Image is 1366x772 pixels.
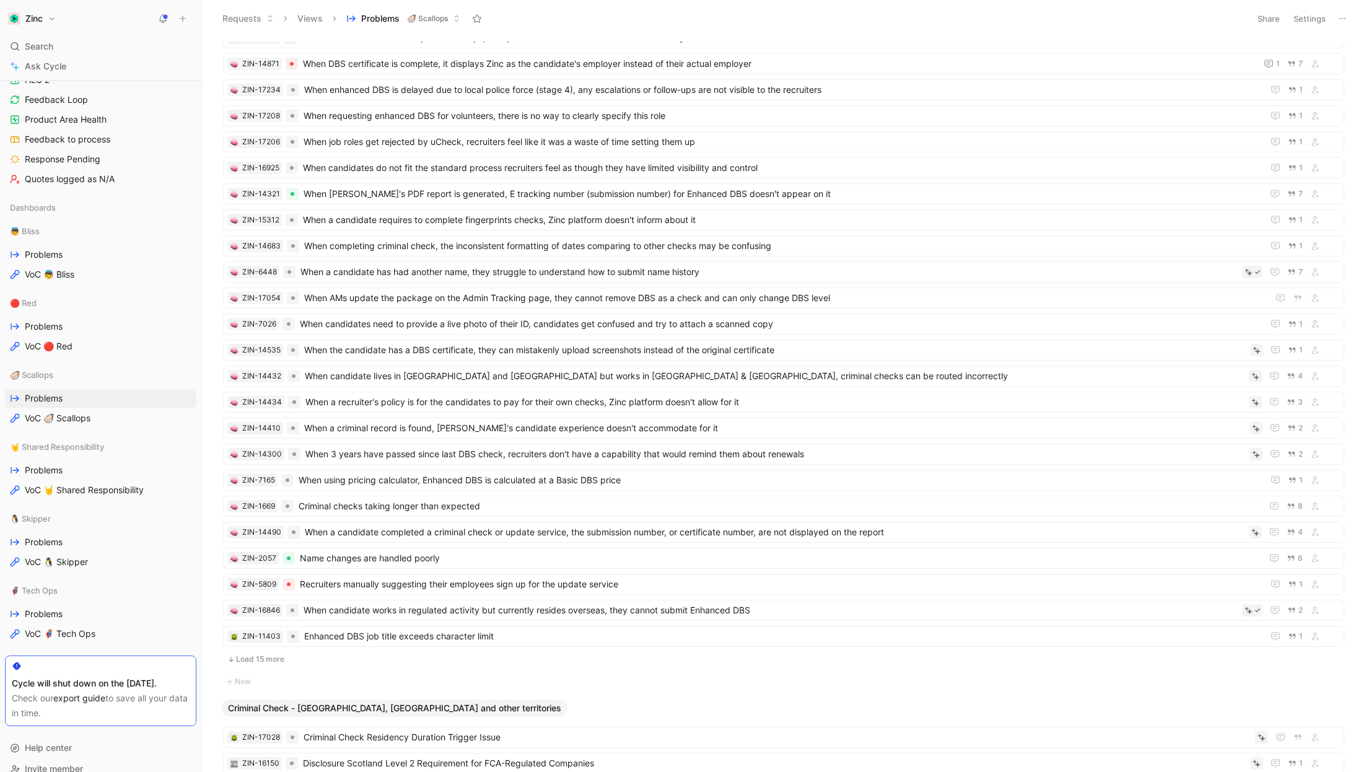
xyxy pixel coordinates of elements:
span: When [PERSON_NAME]'s PDF report is generated, E tracking number (submission number) for Enhanced ... [304,186,1258,201]
button: 1 [1285,213,1305,227]
span: VoC 👼 Bliss [25,268,74,281]
a: Product Area Health [5,110,196,129]
div: Search [5,37,196,56]
div: ZIN-2057 [242,552,276,564]
a: VoC 🐧 Skipper [5,553,196,571]
a: Problems [5,461,196,480]
div: 🧠 [230,242,239,250]
img: 📰 [230,760,238,768]
div: ZIN-14432 [242,370,281,382]
span: Name changes are handled poorly [300,551,1257,566]
span: When a criminal record is found, [PERSON_NAME]'s candidate experience doesn't accommodate for it [304,421,1245,436]
div: ZIN-14535 [242,344,281,356]
button: Problems🦪 Scallops [341,9,466,28]
span: VoC 🔴 Red [25,340,72,353]
button: 🪲 [230,733,239,742]
a: 🧠ZIN-14321When [PERSON_NAME]'s PDF report is generated, E tracking number (submission number) for... [223,183,1344,204]
button: 1 [1285,317,1305,331]
button: 1 [1285,83,1305,97]
img: 🧠 [230,477,238,485]
img: 🧠 [230,347,238,354]
span: When completing criminal check, the inconsistent formatting of dates comparing to other checks ma... [304,239,1258,253]
span: When using pricing calculator, Enhanced DBS is calculated at a Basic DBS price [299,473,1258,488]
div: 🧠 [230,216,239,224]
div: 🧠 [230,450,239,458]
span: 1 [1299,242,1303,250]
span: 1 [1299,320,1303,328]
span: 1 [1299,581,1303,588]
span: When 3 years have passed since last DBS check, recruiters don't have a capability that would remi... [305,447,1245,462]
img: 🧠 [230,87,238,94]
a: 🪲ZIN-17028Criminal Check Residency Duration Trigger Issue [223,727,1344,748]
span: 🦪 Scallops [10,369,53,381]
img: Zinc [8,12,20,25]
div: ZIN-17206 [242,136,280,148]
button: 8 [1284,499,1305,513]
span: Enhanced DBS job title exceeds character limit [304,629,1258,644]
span: When job roles get rejected by uCheck, recruiters feel like it was a waste of time setting them up [304,134,1258,149]
div: Help center [5,739,196,757]
button: 🧠 [230,294,239,302]
button: 🧠 [230,424,239,432]
button: 🧠 [230,112,239,120]
button: 🧠 [230,372,239,380]
span: When candidate lives in [GEOGRAPHIC_DATA] and [GEOGRAPHIC_DATA] but works in [GEOGRAPHIC_DATA] & ... [305,369,1244,384]
span: 1 [1299,34,1303,42]
button: Views [292,9,328,28]
a: 🧠ZIN-14871When DBS certificate is complete, it displays Zinc as the candidate's employer instead ... [223,53,1344,74]
div: ZIN-7165 [242,474,275,486]
div: Main sectionHEC 2Feedback LoopProduct Area HealthFeedback to processResponse PendingQuotes logged... [5,47,196,188]
button: Requests [217,9,279,28]
a: VoC 🦸 Tech Ops [5,625,196,643]
a: Response Pending [5,150,196,169]
a: 🧠ZIN-14410When a criminal record is found, [PERSON_NAME]'s candidate experience doesn't accommoda... [223,418,1344,439]
a: 🧠ZIN-17206When job roles get rejected by uCheck, recruiters feel like it was a waste of time sett... [223,131,1344,152]
button: 🧠 [230,138,239,146]
button: 🧠 [230,398,239,406]
a: export guide [53,693,105,703]
span: 4 [1298,372,1303,380]
div: ZIN-6448 [242,266,277,278]
span: VoC 🦪 Scallops [25,412,90,424]
span: 1 [1299,476,1303,484]
a: Quotes logged as N/A [5,170,196,188]
span: Problems [25,608,63,620]
span: Response Pending [25,153,100,165]
button: 🪲 [230,632,239,641]
span: 2 [1298,450,1303,458]
img: 🧠 [230,113,238,120]
a: 🧠ZIN-14434When a recruiter's policy is for the candidates to pay for their own checks, Zinc platf... [223,392,1344,413]
div: 🧠 [230,502,239,511]
a: 🧠ZIN-5809Recruiters manually suggesting their employees sign up for the update service1 [223,574,1344,595]
span: 1 [1299,633,1303,640]
button: 1 [1285,161,1305,175]
div: 🦸 Tech Ops [5,581,196,600]
button: 🧠 [230,554,239,563]
a: VoC 🔴 Red [5,337,196,356]
span: When DBS certificate is complete, it displays Zinc as the candidate's employer instead of their a... [303,56,1251,71]
button: 3 [1284,395,1305,409]
span: 4 [1298,529,1303,536]
a: Problems [5,245,196,264]
a: 🧠ZIN-16925When candidates do not fit the standard process recruiters feel as though they have lim... [223,157,1344,178]
button: 2 [1285,603,1305,617]
span: When the candidate has a DBS certificate, they can mistakenly upload screenshots instead of the o... [304,343,1245,357]
span: VoC 🐧 Skipper [25,556,88,568]
span: Criminal checks taking longer than expected [299,499,1257,514]
div: ZIN-14434 [242,396,282,408]
span: Help center [25,742,72,753]
span: 7 [1298,60,1303,68]
div: 🧠 [230,580,239,589]
span: Criminal Check Residency Duration Trigger Issue [304,730,1250,745]
div: 🤘 Shared ResponsibilityProblemsVoC 🤘 Shared Responsibility [5,437,196,499]
img: 🧠 [230,243,238,250]
span: 1 [1299,138,1303,146]
span: 2 [1298,607,1303,614]
a: 🧠ZIN-7026When candidates need to provide a live photo of their ID, candidates get confused and tr... [223,314,1344,335]
div: ZIN-14871 [242,58,279,70]
a: 🧠ZIN-6448When a candidate has had another name, they struggle to understand how to submit name hi... [223,261,1344,283]
a: Ask Cycle [5,57,196,76]
a: 🧠ZIN-17208When requesting enhanced DBS for volunteers, there is no way to clearly specify this role1 [223,105,1344,126]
